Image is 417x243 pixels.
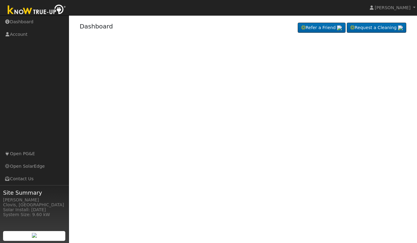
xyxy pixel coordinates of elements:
[80,23,113,30] a: Dashboard
[298,23,346,33] a: Refer a Friend
[398,25,403,30] img: retrieve
[3,197,66,203] div: [PERSON_NAME]
[337,25,342,30] img: retrieve
[32,233,37,238] img: retrieve
[3,211,66,218] div: System Size: 9.60 kW
[5,3,69,17] img: Know True-Up
[3,189,66,197] span: Site Summary
[3,202,66,208] div: Clovis, [GEOGRAPHIC_DATA]
[3,207,66,213] div: Solar Install: [DATE]
[347,23,406,33] a: Request a Cleaning
[375,5,411,10] span: [PERSON_NAME]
